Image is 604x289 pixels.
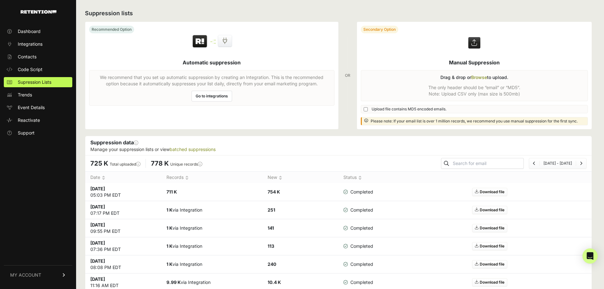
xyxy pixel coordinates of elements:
td: 07:36 PM EDT [85,237,161,255]
a: batched suppressions [170,147,216,152]
input: Search for email [451,159,523,168]
strong: [DATE] [90,258,105,264]
th: Date [85,172,161,183]
strong: [DATE] [90,240,105,246]
th: New [263,172,339,183]
span: Completed [343,225,373,231]
a: Code Script [4,64,72,75]
span: Completed [343,243,373,249]
a: Download file [472,188,507,196]
strong: 1 K [166,207,172,213]
p: Manage your suppression lists or view [90,146,587,153]
img: integration [211,43,216,44]
a: Reactivate [4,115,72,125]
span: Dashboard [18,28,41,35]
span: Completed [343,207,373,213]
strong: [DATE] [90,222,105,227]
span: Reactivate [18,117,40,123]
div: OR [345,22,350,129]
a: Previous [533,161,536,166]
strong: 1 K [166,261,172,267]
span: Integrations [18,41,42,47]
span: Trends [18,92,32,98]
span: 778 K [151,160,169,167]
a: Trends [4,90,72,100]
td: 05:03 PM EDT [85,183,161,201]
strong: 711 K [166,189,177,194]
a: Download file [472,278,507,286]
span: Upload file contains MD5 encoded emails. [372,107,446,112]
label: Total uploaded [110,162,140,167]
strong: [DATE] [90,276,105,282]
strong: 9.99 K [166,279,181,285]
strong: [DATE] [90,186,105,191]
span: MY ACCOUNT [10,272,41,278]
img: integration [211,40,216,41]
td: 07:17 PM EDT [85,201,161,219]
strong: [DATE] [90,204,105,209]
span: 725 K [90,160,108,167]
a: Dashboard [4,26,72,36]
strong: 1 K [166,243,172,249]
a: Download file [472,242,507,250]
div: Suppression data [85,136,592,155]
strong: 141 [268,225,274,231]
td: 09:55 PM EDT [85,219,161,237]
th: Records [161,172,263,183]
span: Support [18,130,35,136]
a: MY ACCOUNT [4,265,72,285]
div: Open Intercom Messenger [582,248,598,264]
td: via Integration [161,255,263,273]
td: 08:08 PM EDT [85,255,161,273]
a: Event Details [4,102,72,113]
a: Contacts [4,52,72,62]
label: Unique records [170,162,202,167]
strong: 240 [268,261,276,267]
img: no_sort-eaf950dc5ab64cae54d48a5578032e96f70b2ecb7d747501f34c8f2db400fb66.gif [102,175,105,180]
span: Event Details [18,104,45,111]
strong: 1 K [166,225,172,231]
img: no_sort-eaf950dc5ab64cae54d48a5578032e96f70b2ecb7d747501f34c8f2db400fb66.gif [185,175,189,180]
p: We recommend that you set up automatic suppression by creating an Integration. This is the recomm... [93,74,330,87]
img: Retention.com [21,10,56,14]
img: no_sort-eaf950dc5ab64cae54d48a5578032e96f70b2ecb7d747501f34c8f2db400fb66.gif [279,175,282,180]
span: Completed [343,189,373,195]
strong: 10.4 K [268,279,281,285]
td: via Integration [161,237,263,255]
a: Integrations [4,39,72,49]
a: Download file [472,206,507,214]
td: via Integration [161,219,263,237]
span: Completed [343,279,373,286]
strong: 251 [268,207,275,213]
strong: 113 [268,243,274,249]
strong: 754 K [268,189,280,194]
img: no_sort-eaf950dc5ab64cae54d48a5578032e96f70b2ecb7d747501f34c8f2db400fb66.gif [358,175,362,180]
a: Download file [472,224,507,232]
span: Completed [343,261,373,267]
input: Upload file contains MD5 encoded emails. [364,107,368,111]
span: Supression Lists [18,79,51,85]
img: integration [211,41,216,42]
a: Support [4,128,72,138]
li: [DATE] - [DATE] [539,161,576,166]
a: Download file [472,260,507,268]
div: Recommended Option [89,26,134,33]
span: Contacts [18,54,36,60]
a: Supression Lists [4,77,72,87]
span: Code Script [18,66,42,73]
img: Retention [192,35,208,49]
th: Status [338,172,389,183]
td: via Integration [161,201,263,219]
nav: Page navigation [529,158,587,169]
h2: Suppression lists [85,9,592,18]
h5: Automatic suppression [183,59,241,66]
a: Next [580,161,582,166]
a: Go to integrations [192,91,232,102]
